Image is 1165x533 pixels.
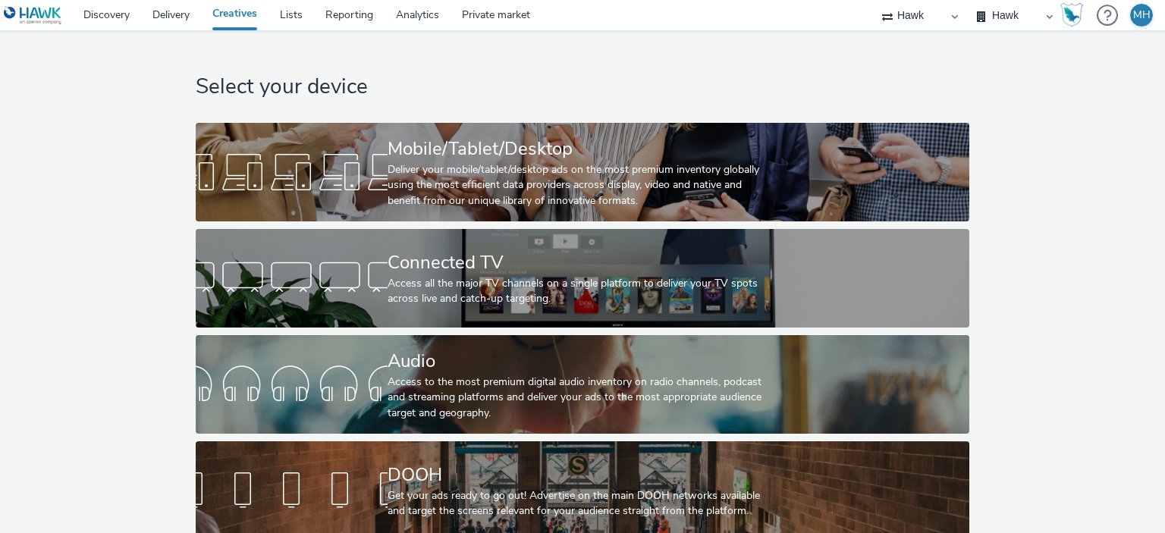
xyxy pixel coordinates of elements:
a: Mobile/Tablet/DesktopDeliver your mobile/tablet/desktop ads on the most premium inventory globall... [196,123,969,221]
div: Deliver your mobile/tablet/desktop ads on the most premium inventory globally using the most effi... [388,162,771,208]
div: MH [1133,4,1151,27]
img: undefined Logo [4,6,62,25]
div: DOOH [388,462,771,488]
div: Connected TV [388,249,771,276]
img: Hawk Academy [1060,3,1083,27]
div: Mobile/Tablet/Desktop [388,136,771,162]
a: Connected TVAccess all the major TV channels on a single platform to deliver your TV spots across... [196,229,969,328]
div: Audio [388,348,771,375]
a: Hawk Academy [1060,3,1089,27]
div: Get your ads ready to go out! Advertise on the main DOOH networks available and target the screen... [388,488,771,519]
a: AudioAccess to the most premium digital audio inventory on radio channels, podcast and streaming ... [196,335,969,434]
h1: Select your device [196,73,969,102]
div: Access to the most premium digital audio inventory on radio channels, podcast and streaming platf... [388,375,771,421]
div: Access all the major TV channels on a single platform to deliver your TV spots across live and ca... [388,276,771,307]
